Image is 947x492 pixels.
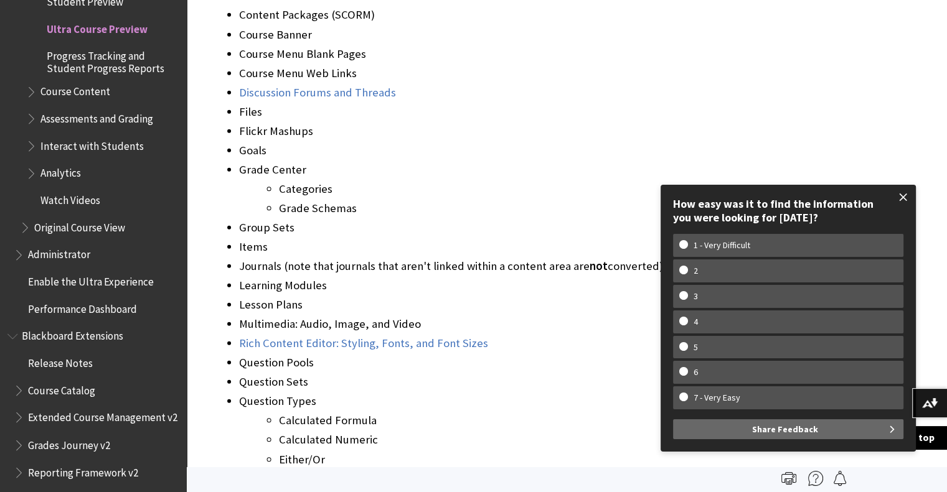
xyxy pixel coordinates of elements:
[239,26,750,44] li: Course Banner
[679,266,712,276] w-span: 2
[40,108,153,125] span: Assessments and Grading
[47,45,178,75] span: Progress Tracking and Student Progress Reports
[28,299,137,315] span: Performance Dashboard
[40,190,100,207] span: Watch Videos
[239,103,750,121] li: Files
[673,419,903,439] button: Share Feedback
[239,336,488,351] a: Rich Content Editor: Styling, Fonts, and Font Sizes
[679,342,712,353] w-span: 5
[239,258,750,275] li: Journals (note that journals that aren't linked within a content area are converted)
[34,217,125,234] span: Original Course View
[239,277,750,294] li: Learning Modules
[679,367,712,378] w-span: 6
[47,19,148,35] span: Ultra Course Preview
[28,407,177,424] span: Extended Course Management v2
[239,6,750,24] li: Content Packages (SCORM)
[22,326,123,343] span: Blackboard Extensions
[673,197,903,224] div: How easy was it to find the information you were looking for [DATE]?
[239,296,750,313] li: Lesson Plans
[239,219,750,236] li: Group Sets
[279,180,750,198] li: Categories
[239,45,750,63] li: Course Menu Blank Pages
[28,434,110,451] span: Grades Journey v2
[239,373,750,391] li: Question Sets
[279,200,750,217] li: Grade Schemas
[279,451,750,468] li: Either/Or
[239,123,750,140] li: Flickr Mashups
[40,136,144,152] span: Interact with Students
[239,65,750,82] li: Course Menu Web Links
[28,380,95,397] span: Course Catalog
[239,142,750,159] li: Goals
[239,354,750,371] li: Question Pools
[679,240,765,251] w-span: 1 - Very Difficult
[808,471,823,486] img: More help
[40,81,110,98] span: Course Content
[832,471,847,486] img: Follow this page
[28,271,154,288] span: Enable the Ultra Experience
[28,353,93,369] span: Release Notes
[590,259,608,273] span: not
[28,462,138,478] span: Reporting Framework v2
[40,163,81,180] span: Analytics
[279,412,750,429] li: Calculated Formula
[28,244,90,261] span: Administrator
[239,85,396,100] a: Discussion Forums and Threads
[239,315,750,333] li: Multimedia: Audio, Image, and Video
[279,431,750,448] li: Calculated Numeric
[781,471,796,486] img: Print
[679,392,755,403] w-span: 7 - Very Easy
[752,419,818,439] span: Share Feedback
[679,317,712,327] w-span: 4
[679,291,712,302] w-span: 3
[239,161,750,217] li: Grade Center
[239,238,750,256] li: Items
